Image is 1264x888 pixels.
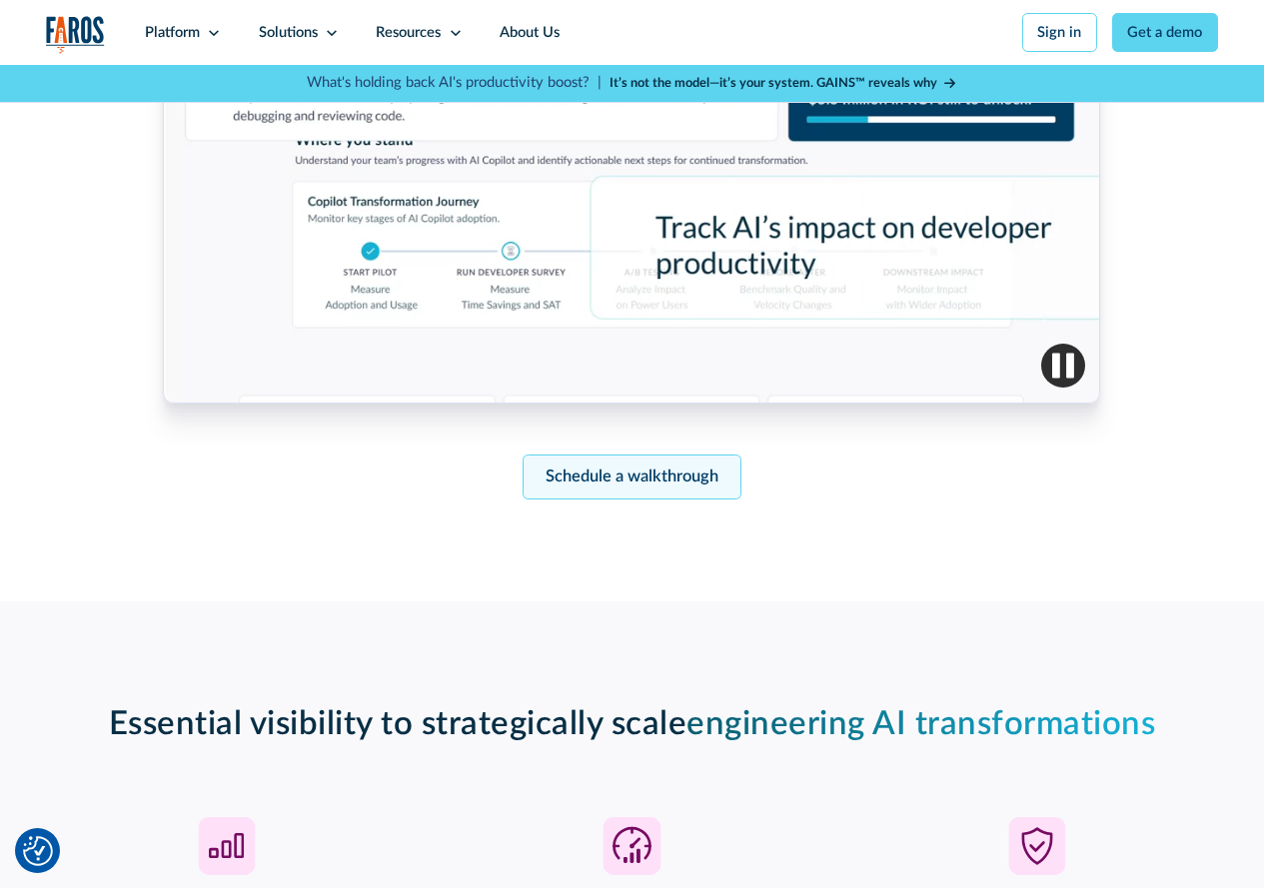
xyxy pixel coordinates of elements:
[1008,817,1067,875] img: shield icon
[523,454,741,499] a: Schedule a walkthrough
[610,77,937,89] strong: It’s not the model—it’s your system. GAINS™ reveals why
[307,72,602,94] p: What's holding back AI's productivity boost? |
[1112,13,1218,52] a: Get a demo
[686,707,1155,740] span: engineering AI transformations
[46,16,105,54] img: Logo of the analytics and reporting company Faros.
[610,74,957,93] a: It’s not the model—it’s your system. GAINS™ reveals why
[145,22,200,44] div: Platform
[1022,13,1097,52] a: Sign in
[46,16,105,54] a: home
[259,22,318,44] div: Solutions
[198,817,257,875] img: icon bar chart going up
[376,22,441,44] div: Resources
[1041,344,1085,388] img: Pause video
[23,836,53,866] img: Revisit consent button
[603,817,661,875] img: speed acceleration icon
[46,704,1218,744] h2: Essential visibility to strategically scale
[23,836,53,866] button: Cookie Settings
